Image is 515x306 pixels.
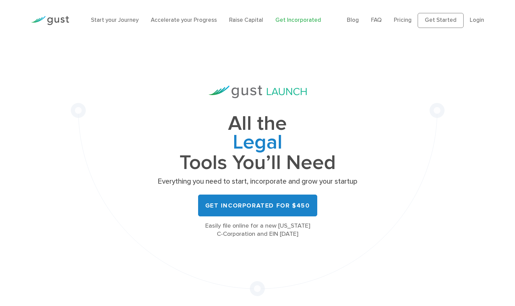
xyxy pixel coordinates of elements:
[394,17,412,24] a: Pricing
[198,195,317,216] a: Get Incorporated for $450
[31,16,69,25] img: Gust Logo
[275,17,321,24] a: Get Incorporated
[371,17,382,24] a: FAQ
[156,177,360,186] p: Everything you need to start, incorporate and grow your startup
[156,222,360,238] div: Easily file online for a new [US_STATE] C-Corporation and EIN [DATE]
[91,17,139,24] a: Start your Journey
[470,17,484,24] a: Login
[229,17,263,24] a: Raise Capital
[418,13,464,28] a: Get Started
[156,133,360,154] span: Legal
[347,17,359,24] a: Blog
[209,86,307,98] img: Gust Launch Logo
[156,114,360,172] h1: All the Tools You’ll Need
[151,17,217,24] a: Accelerate your Progress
